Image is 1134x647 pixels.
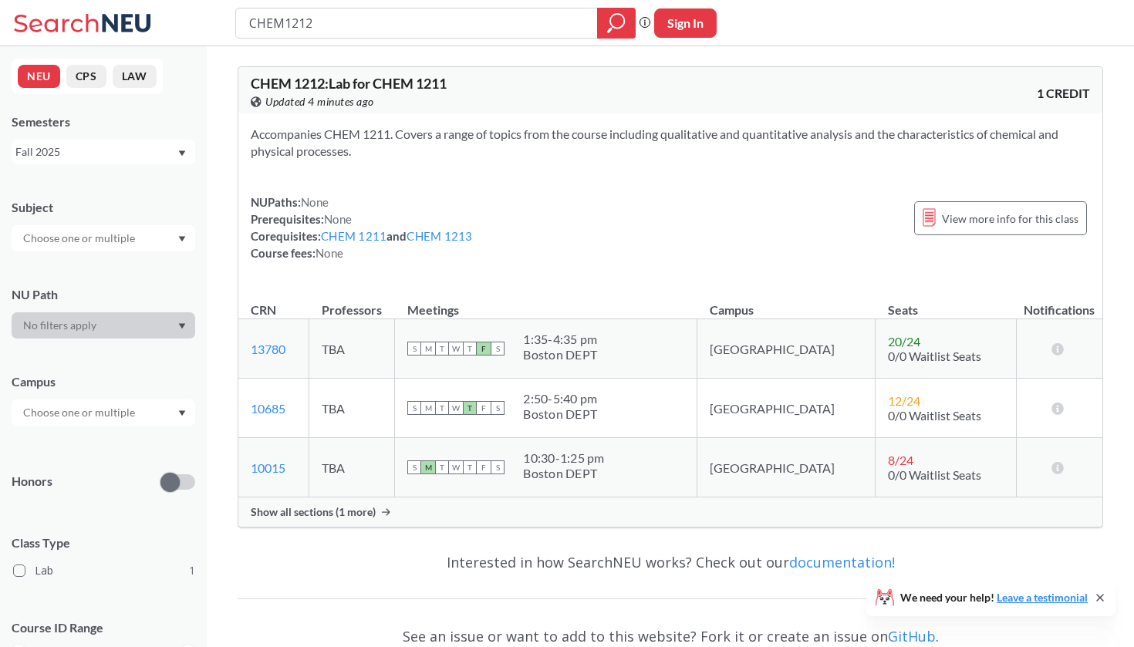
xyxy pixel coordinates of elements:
[251,505,376,519] span: Show all sections (1 more)
[66,65,106,88] button: CPS
[178,410,186,416] svg: Dropdown arrow
[12,619,195,637] p: Course ID Range
[12,225,195,251] div: Dropdown arrow
[12,399,195,426] div: Dropdown arrow
[888,627,936,645] a: GitHub
[251,75,447,92] span: CHEM 1212 : Lab for CHEM 1211
[15,403,145,422] input: Choose one or multiple
[888,334,920,349] span: 20 / 24
[435,460,449,474] span: T
[888,349,981,363] span: 0/0 Waitlist Seats
[15,143,177,160] div: Fall 2025
[309,379,395,438] td: TBA
[251,342,285,356] a: 13780
[309,438,395,497] td: TBA
[491,460,505,474] span: S
[407,401,421,415] span: S
[238,497,1102,527] div: Show all sections (1 more)
[697,319,876,379] td: [GEOGRAPHIC_DATA]
[523,391,597,406] div: 2:50 - 5:40 pm
[449,342,463,356] span: W
[523,332,597,347] div: 1:35 - 4:35 pm
[407,460,421,474] span: S
[12,312,195,339] div: Dropdown arrow
[900,592,1088,603] span: We need your help!
[607,12,626,34] svg: magnifying glass
[697,286,876,319] th: Campus
[491,342,505,356] span: S
[248,10,586,36] input: Class, professor, course number, "phrase"
[309,319,395,379] td: TBA
[12,140,195,164] div: Fall 2025Dropdown arrow
[697,438,876,497] td: [GEOGRAPHIC_DATA]
[421,401,435,415] span: M
[321,229,386,243] a: CHEM 1211
[407,342,421,356] span: S
[463,460,477,474] span: T
[12,286,195,303] div: NU Path
[12,373,195,390] div: Campus
[523,406,597,422] div: Boston DEPT
[463,342,477,356] span: T
[477,342,491,356] span: F
[876,286,1016,319] th: Seats
[523,450,604,466] div: 10:30 - 1:25 pm
[407,229,472,243] a: CHEM 1213
[449,460,463,474] span: W
[888,408,981,423] span: 0/0 Waitlist Seats
[178,236,186,242] svg: Dropdown arrow
[178,323,186,329] svg: Dropdown arrow
[238,540,1103,585] div: Interested in how SearchNEU works? Check out our
[942,209,1078,228] span: View more info for this class
[435,342,449,356] span: T
[301,195,329,209] span: None
[15,229,145,248] input: Choose one or multiple
[395,286,697,319] th: Meetings
[251,401,285,416] a: 10685
[189,562,195,579] span: 1
[523,466,604,481] div: Boston DEPT
[654,8,717,38] button: Sign In
[309,286,395,319] th: Professors
[178,150,186,157] svg: Dropdown arrow
[523,347,597,362] div: Boston DEPT
[477,401,491,415] span: F
[888,467,981,482] span: 0/0 Waitlist Seats
[251,126,1090,160] section: Accompanies CHEM 1211. Covers a range of topics from the course including qualitative and quantit...
[888,453,913,467] span: 8 / 24
[997,591,1088,604] a: Leave a testimonial
[491,401,505,415] span: S
[12,199,195,216] div: Subject
[18,65,60,88] button: NEU
[1037,85,1090,102] span: 1 CREDIT
[449,401,463,415] span: W
[697,379,876,438] td: [GEOGRAPHIC_DATA]
[316,246,343,260] span: None
[463,401,477,415] span: T
[421,460,435,474] span: M
[12,113,195,130] div: Semesters
[265,93,374,110] span: Updated 4 minutes ago
[251,302,276,318] div: CRN
[597,8,636,39] div: magnifying glass
[251,194,473,261] div: NUPaths: Prerequisites: Corequisites: and Course fees:
[789,553,895,571] a: documentation!
[12,534,195,551] span: Class Type
[435,401,449,415] span: T
[251,460,285,475] a: 10015
[888,393,920,408] span: 12 / 24
[324,212,352,226] span: None
[421,342,435,356] span: M
[113,65,157,88] button: LAW
[12,473,52,490] p: Honors
[477,460,491,474] span: F
[1016,286,1102,319] th: Notifications
[13,561,195,581] label: Lab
